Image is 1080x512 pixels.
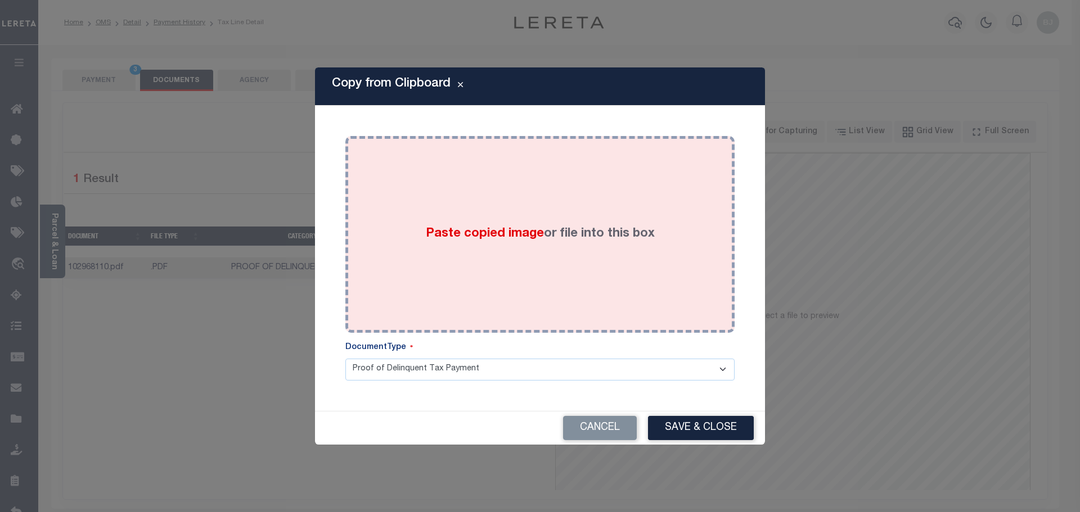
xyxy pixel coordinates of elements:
[426,228,544,240] span: Paste copied image
[332,76,451,91] h5: Copy from Clipboard
[345,342,413,354] label: DocumentType
[451,80,470,93] button: Close
[426,225,655,243] label: or file into this box
[648,416,754,440] button: Save & Close
[563,416,637,440] button: Cancel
